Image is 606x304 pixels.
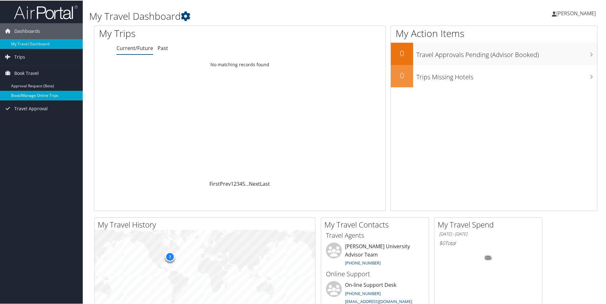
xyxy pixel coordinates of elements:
a: 2 [234,180,236,187]
img: airportal-logo.png [14,4,78,19]
span: Trips [14,48,25,64]
a: Prev [220,180,231,187]
h6: Total [439,239,537,246]
span: Dashboards [14,23,40,39]
a: 3 [236,180,239,187]
div: 7 [165,251,175,261]
a: Current/Future [116,44,153,51]
a: Next [249,180,260,187]
h1: My Travel Dashboard [89,9,431,22]
h2: 0 [391,47,413,58]
a: 0Travel Approvals Pending (Advisor Booked) [391,42,597,64]
li: [PERSON_NAME] University Advisor Team [323,242,427,268]
h6: [DATE] - [DATE] [439,230,537,236]
h1: My Trips [99,26,259,40]
a: Past [158,44,168,51]
a: 1 [231,180,234,187]
span: $0 [439,239,445,246]
h1: My Action Items [391,26,597,40]
h3: Online Support [326,269,424,278]
a: [EMAIL_ADDRESS][DOMAIN_NAME] [345,298,412,304]
h2: My Travel History [98,219,315,229]
h3: Trips Missing Hotels [416,69,597,81]
a: 0Trips Missing Hotels [391,64,597,87]
a: Last [260,180,270,187]
h2: My Travel Contacts [324,219,429,229]
h2: 0 [391,69,413,80]
a: [PHONE_NUMBER] [345,259,381,265]
a: [PHONE_NUMBER] [345,290,381,296]
a: 5 [242,180,245,187]
a: 4 [239,180,242,187]
span: Book Travel [14,65,39,81]
a: First [209,180,220,187]
tspan: 0% [486,256,491,259]
td: No matching records found [94,58,385,70]
span: [PERSON_NAME] [556,9,596,16]
h2: My Travel Spend [438,219,542,229]
h3: Travel Agents [326,230,424,239]
span: … [245,180,249,187]
a: [PERSON_NAME] [552,3,602,22]
h3: Travel Approvals Pending (Advisor Booked) [416,47,597,59]
span: Travel Approval [14,100,48,116]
